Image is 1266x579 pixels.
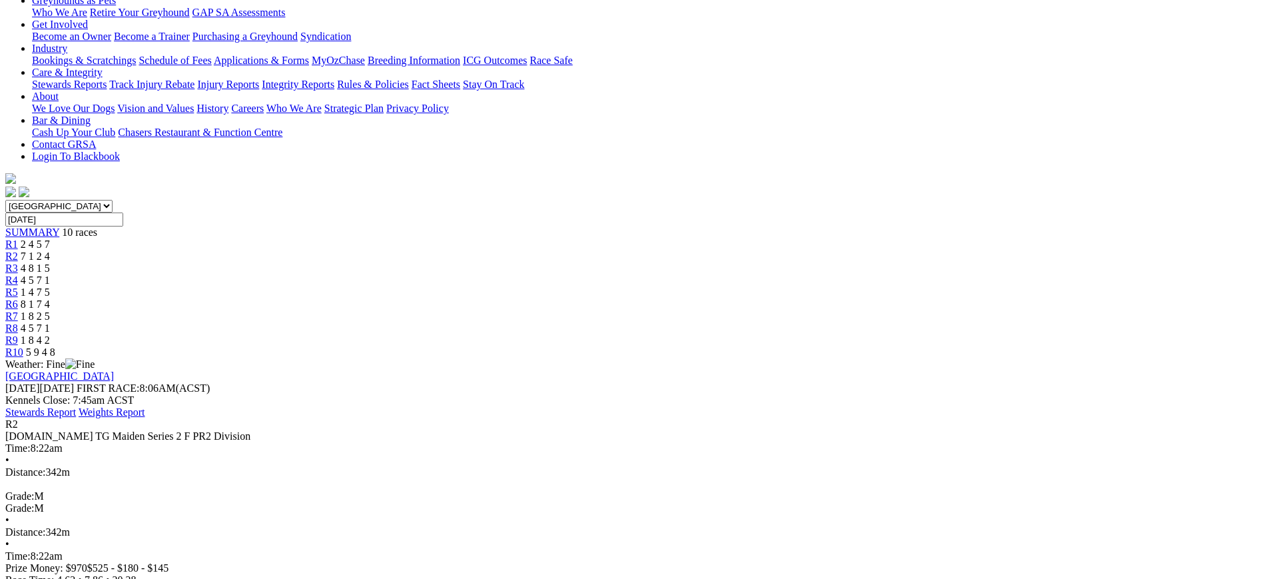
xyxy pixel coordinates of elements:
div: About [32,103,1261,115]
div: Kennels Close: 7:45am ACST [5,394,1261,406]
a: Track Injury Rebate [109,79,194,90]
div: 342m [5,466,1261,478]
div: Care & Integrity [32,79,1261,91]
a: Contact GRSA [32,139,96,150]
a: R8 [5,322,18,334]
a: Bookings & Scratchings [32,55,136,66]
span: Weather: Fine [5,358,95,370]
span: 7 1 2 4 [21,251,50,262]
span: R6 [5,298,18,310]
a: SUMMARY [5,227,59,238]
div: M [5,502,1261,514]
a: History [196,103,228,114]
a: Become a Trainer [114,31,190,42]
a: Weights Report [79,406,145,418]
a: Who We Are [266,103,322,114]
div: 8:22am [5,442,1261,454]
a: Who We Are [32,7,87,18]
a: Race Safe [529,55,572,66]
a: R5 [5,287,18,298]
a: ICG Outcomes [463,55,527,66]
span: 4 5 7 1 [21,322,50,334]
a: Syndication [300,31,351,42]
a: Strategic Plan [324,103,384,114]
div: 8:22am [5,550,1261,562]
span: 5 9 4 8 [26,346,55,358]
a: R4 [5,275,18,286]
a: Cash Up Your Club [32,127,115,138]
div: [DOMAIN_NAME] TG Maiden Series 2 F PR2 Division [5,430,1261,442]
span: Distance: [5,466,45,478]
a: MyOzChase [312,55,365,66]
a: GAP SA Assessments [192,7,286,18]
a: Breeding Information [368,55,460,66]
a: R7 [5,310,18,322]
span: Grade: [5,490,35,502]
img: Fine [65,358,95,370]
a: Chasers Restaurant & Function Centre [118,127,282,138]
a: Become an Owner [32,31,111,42]
a: We Love Our Dogs [32,103,115,114]
div: Get Involved [32,31,1261,43]
span: 10 races [62,227,97,238]
span: [DATE] [5,382,74,394]
a: Bar & Dining [32,115,91,126]
span: Distance: [5,526,45,538]
span: R1 [5,239,18,250]
span: 2 4 5 7 [21,239,50,250]
span: Time: [5,442,31,454]
div: 342m [5,526,1261,538]
span: R3 [5,263,18,274]
span: 1 8 4 2 [21,334,50,346]
a: Vision and Values [117,103,194,114]
span: 1 4 7 5 [21,287,50,298]
a: Integrity Reports [262,79,334,90]
span: 1 8 2 5 [21,310,50,322]
a: Stay On Track [463,79,524,90]
a: Stewards Report [5,406,76,418]
div: Prize Money: $970 [5,562,1261,574]
a: R10 [5,346,23,358]
a: Industry [32,43,67,54]
div: Bar & Dining [32,127,1261,139]
span: • [5,514,9,526]
span: $525 - $180 - $145 [87,562,169,574]
span: Time: [5,550,31,562]
a: [GEOGRAPHIC_DATA] [5,370,114,382]
span: • [5,538,9,550]
a: Retire Your Greyhound [90,7,190,18]
a: Get Involved [32,19,88,30]
img: facebook.svg [5,187,16,197]
span: Grade: [5,502,35,514]
a: Fact Sheets [412,79,460,90]
a: Care & Integrity [32,67,103,78]
a: Rules & Policies [337,79,409,90]
a: R9 [5,334,18,346]
a: R2 [5,251,18,262]
a: Login To Blackbook [32,151,120,162]
span: 4 8 1 5 [21,263,50,274]
span: [DATE] [5,382,40,394]
input: Select date [5,213,123,227]
span: • [5,454,9,466]
span: 4 5 7 1 [21,275,50,286]
span: 8:06AM(ACST) [77,382,210,394]
a: About [32,91,59,102]
a: Careers [231,103,264,114]
a: Applications & Forms [214,55,309,66]
div: Greyhounds as Pets [32,7,1261,19]
span: FIRST RACE: [77,382,139,394]
span: R2 [5,418,18,430]
div: M [5,490,1261,502]
a: Stewards Reports [32,79,107,90]
div: Industry [32,55,1261,67]
span: 8 1 7 4 [21,298,50,310]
